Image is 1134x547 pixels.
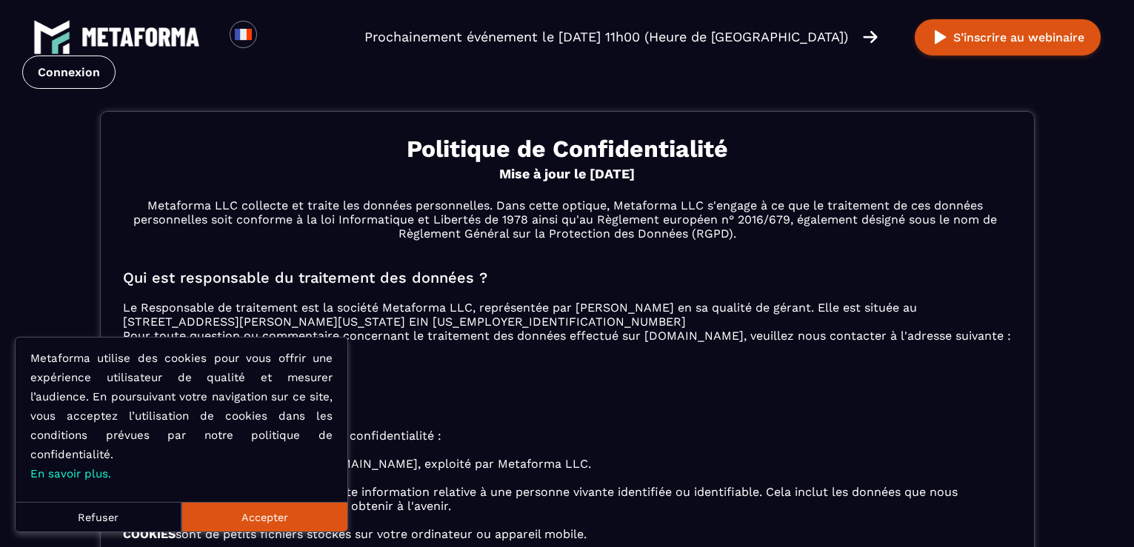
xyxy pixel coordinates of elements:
p: désigne le site web [URL][DOMAIN_NAME], exploité par Metaforma LLC. [123,457,1012,471]
a: Connexion [22,56,116,89]
p: Metaforma LLC collecte et traite les données personnelles. Dans cette optique, Metaforma LLC s'en... [123,198,1012,241]
p: Termes utilisés dans cette politique de confidentialité : [123,429,1012,443]
img: logo [81,27,200,47]
button: Accepter [181,502,347,531]
h2: Définitions : [123,385,1012,415]
img: arrow-right [863,29,878,45]
h2: Qui est responsable du traitement des données ? [123,269,1012,286]
p: Prochainement événement le [DATE] 11h00 (Heure de [GEOGRAPHIC_DATA]) [364,27,848,47]
p: Le Responsable de traitement est la société Metaforma LLC, représentée par [PERSON_NAME] en sa qu... [123,301,1012,357]
span: Mise à jour le [DATE] [123,164,1012,184]
img: logo [33,19,70,56]
h1: Politique de Confidentialité [123,134,1012,164]
button: Refuser [16,502,181,531]
div: Search for option [257,21,293,53]
a: En savoir plus. [30,467,111,480]
button: S’inscrire au webinaire [915,19,1101,56]
input: Search for option [270,28,281,46]
p: Metaforma utilise des cookies pour vous offrir une expérience utilisateur de qualité et mesurer l... [30,349,333,483]
p: sont de petits fichiers stockés sur votre ordinateur ou appareil mobile. [123,527,1012,541]
strong: COOKIES [123,527,176,541]
img: fr [234,25,253,44]
p: désigne toute information relative à une personne vivante identifiée ou identifiable. Cela inclut... [123,485,1012,513]
img: play [931,28,950,47]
